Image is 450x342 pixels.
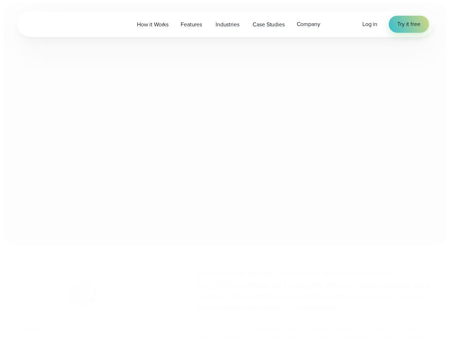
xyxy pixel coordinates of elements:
[181,20,202,29] span: Features
[247,17,290,32] a: Case Studies
[397,20,420,28] span: Try it free
[131,17,175,32] a: How it Works
[137,20,169,29] span: How it Works
[362,20,377,28] a: Log in
[362,20,377,28] span: Log in
[253,20,284,29] span: Case Studies
[389,16,429,33] a: Try it free
[297,20,320,28] span: Company
[216,20,239,29] span: Industries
